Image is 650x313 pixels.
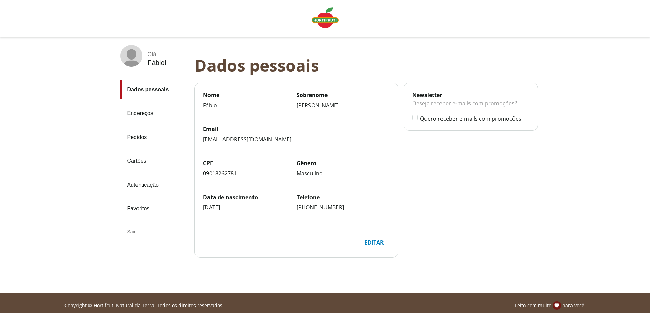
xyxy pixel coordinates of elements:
[120,80,189,99] a: Dados pessoais
[309,5,342,32] a: Logo
[553,301,561,310] img: amor
[120,176,189,194] a: Autenticação
[203,204,297,211] div: [DATE]
[120,200,189,218] a: Favoritos
[297,159,390,167] label: Gênero
[203,125,390,133] label: Email
[297,170,390,177] div: Masculino
[3,301,647,310] div: Linha de sessão
[312,7,339,28] img: Logo
[412,99,529,114] div: Deseja receber e-mails com promoções?
[148,59,167,67] div: Fábio !
[148,51,167,58] div: Olá ,
[203,91,297,99] label: Nome
[194,56,544,75] div: Dados pessoais
[120,152,189,170] a: Cartões
[203,101,297,109] div: Fábio
[120,223,189,240] div: Sair
[64,302,224,309] p: Copyright © Hortifruti Natural da Terra. Todos os direitos reservados.
[297,91,390,99] label: Sobrenome
[203,159,297,167] label: CPF
[412,91,529,99] div: Newsletter
[203,136,390,143] div: [EMAIL_ADDRESS][DOMAIN_NAME]
[120,128,189,146] a: Pedidos
[203,193,297,201] label: Data de nascimento
[297,193,390,201] label: Telefone
[420,115,529,122] label: Quero receber e-mails com promoções.
[359,236,389,249] div: Editar
[515,301,586,310] p: Feito com muito para você.
[297,204,390,211] div: [PHONE_NUMBER]
[297,101,390,109] div: [PERSON_NAME]
[203,170,297,177] div: 09018262781
[359,236,390,249] button: Editar
[120,104,189,123] a: Endereços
